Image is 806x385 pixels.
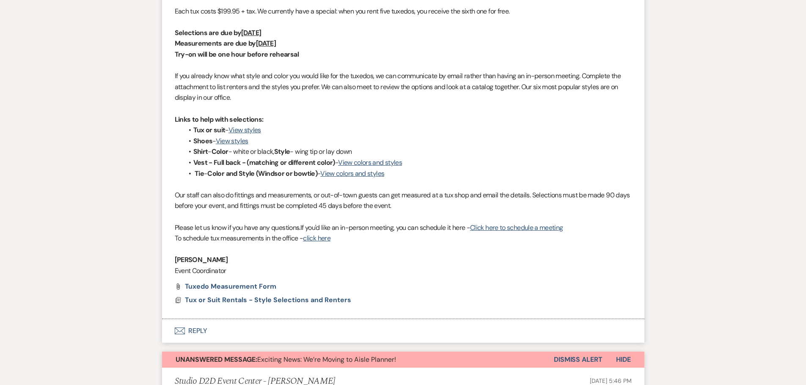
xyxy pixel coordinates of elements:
strong: Color [212,147,228,156]
a: View styles [228,126,261,134]
a: Tuxedo Measurement Form [185,283,276,290]
span: Our staff can also do fittings and measurements, or out-of-town guests can get measured at a tux ... [175,191,630,210]
li: - - [183,168,632,179]
li: - [183,125,632,136]
strong: Tie [195,169,204,178]
strong: Style [274,147,290,156]
strong: Selections are due by [175,28,261,37]
strong: Color and Style (Windsor or bowtie) [207,169,317,178]
a: Click here to schedule a meeting [470,223,563,232]
strong: Shirt [193,147,208,156]
span: Please let us know if you have any questions. [175,223,300,232]
span: [DATE] 5:46 PM [590,377,631,385]
span: Event Coordinator [175,266,226,275]
button: Reply [162,319,644,343]
li: - - white or black, - wing tip or lay down [183,146,632,157]
strong: Tux or suit [193,126,226,134]
strong: Unanswered Message: [176,355,257,364]
strong: Links to help with selections: [175,115,264,124]
span: Tuxedo Measurement Form [185,282,276,291]
a: click here [303,234,330,243]
p: If you'd like an in-person meeting, you can schedule it here - [175,222,632,233]
u: [DATE] [256,39,276,48]
button: Dismiss Alert [554,352,602,368]
span: Each tux costs $199.95 + tax. We currently have a special: when you rent five tuxedos, you receiv... [175,7,510,16]
p: To schedule tux measurements in the office - [175,233,632,244]
button: Unanswered Message:Exciting News: We’re Moving to Aisle Planner! [162,352,554,368]
li: - [183,136,632,147]
strong: Try-on will be one hour before rehearsal [175,50,299,59]
a: View colors and styles [338,158,402,167]
span: Exciting News: We’re Moving to Aisle Planner! [176,355,396,364]
span: Tux or Suit Rentals - Style Selections and Renters [185,295,351,304]
a: View colors and styles [320,169,384,178]
li: - [183,157,632,168]
u: [DATE] [241,28,261,37]
strong: Measurements are due by [175,39,276,48]
a: View styles [216,137,248,145]
strong: Vest - Full back - (matching or different color) [193,158,335,167]
span: If you already know what style and color you would like for the tuxedos, we can communicate by em... [175,71,621,102]
button: Tux or Suit Rentals - Style Selections and Renters [185,295,353,305]
span: Hide [616,355,631,364]
strong: [PERSON_NAME] [175,255,228,264]
button: Hide [602,352,644,368]
strong: Shoes [193,137,213,145]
